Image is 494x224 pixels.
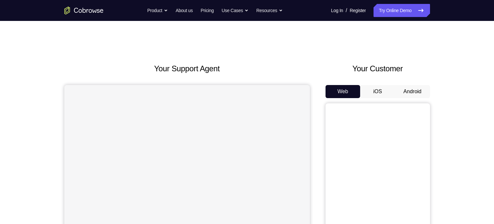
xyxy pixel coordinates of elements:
button: Use Cases [222,4,248,17]
span: / [346,7,347,14]
h2: Your Support Agent [64,63,310,75]
a: Log In [331,4,343,17]
button: Resources [256,4,283,17]
a: Go to the home page [64,7,104,14]
button: iOS [360,85,395,98]
a: Try Online Demo [374,4,430,17]
h2: Your Customer [326,63,430,75]
a: About us [176,4,193,17]
button: Android [395,85,430,98]
a: Register [350,4,366,17]
button: Product [147,4,168,17]
a: Pricing [200,4,214,17]
button: Web [326,85,360,98]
